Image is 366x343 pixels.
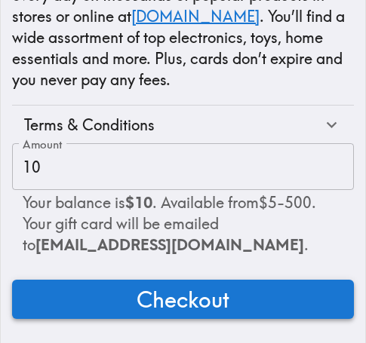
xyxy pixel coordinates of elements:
[35,235,304,254] span: [EMAIL_ADDRESS][DOMAIN_NAME]
[23,193,316,254] span: Your balance is . Available from $5 - 500 . Your gift card will be emailed to .
[125,193,152,212] b: $10
[23,136,63,153] label: Amount
[12,280,354,319] button: Checkout
[131,7,260,26] a: [DOMAIN_NAME]
[137,284,229,314] span: Checkout
[24,115,321,136] div: Terms & Conditions
[12,106,354,145] div: Terms & Conditions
